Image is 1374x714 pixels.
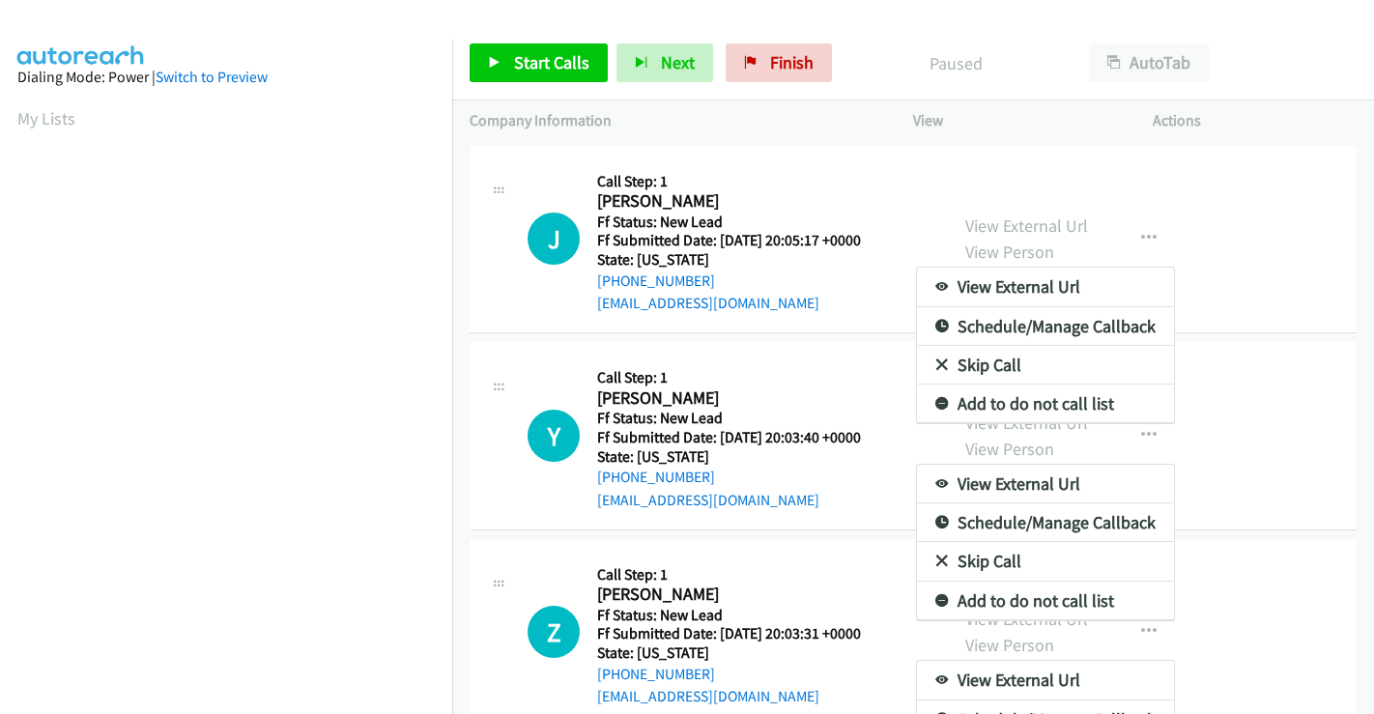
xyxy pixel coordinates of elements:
[917,661,1174,700] a: View External Url
[917,542,1174,581] a: Skip Call
[917,465,1174,503] a: View External Url
[17,66,435,89] div: Dialing Mode: Power |
[917,268,1174,306] a: View External Url
[156,68,268,86] a: Switch to Preview
[917,385,1174,423] a: Add to do not call list
[917,503,1174,542] a: Schedule/Manage Callback
[917,346,1174,385] a: Skip Call
[17,107,75,129] a: My Lists
[917,582,1174,620] a: Add to do not call list
[917,307,1174,346] a: Schedule/Manage Callback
